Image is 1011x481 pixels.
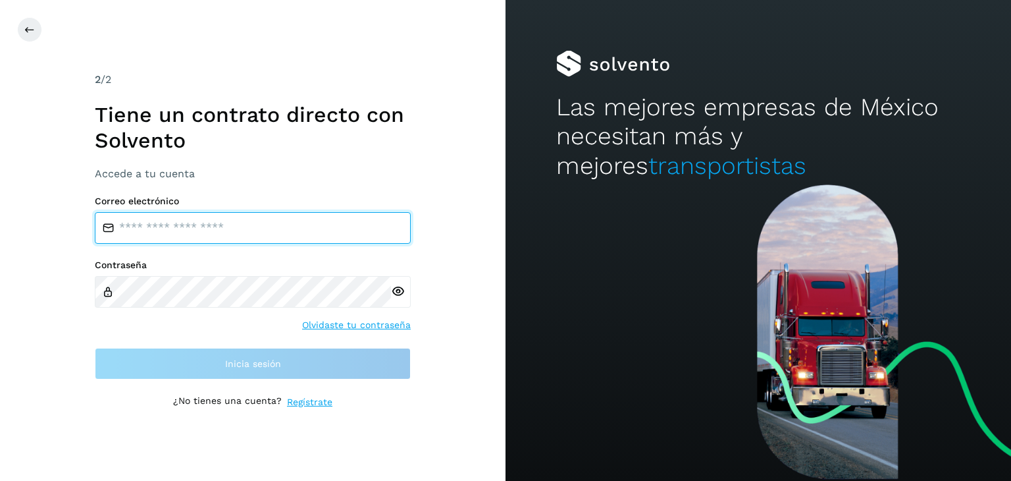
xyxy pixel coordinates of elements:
label: Contraseña [95,260,411,271]
p: ¿No tienes una cuenta? [173,395,282,409]
span: transportistas [648,152,806,180]
h3: Accede a tu cuenta [95,167,411,180]
h1: Tiene un contrato directo con Solvento [95,102,411,153]
h2: Las mejores empresas de México necesitan más y mejores [556,93,960,181]
button: Inicia sesión [95,348,411,380]
a: Olvidaste tu contraseña [302,318,411,332]
span: Inicia sesión [225,359,281,368]
span: 2 [95,73,101,86]
div: /2 [95,72,411,88]
label: Correo electrónico [95,196,411,207]
a: Regístrate [287,395,332,409]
